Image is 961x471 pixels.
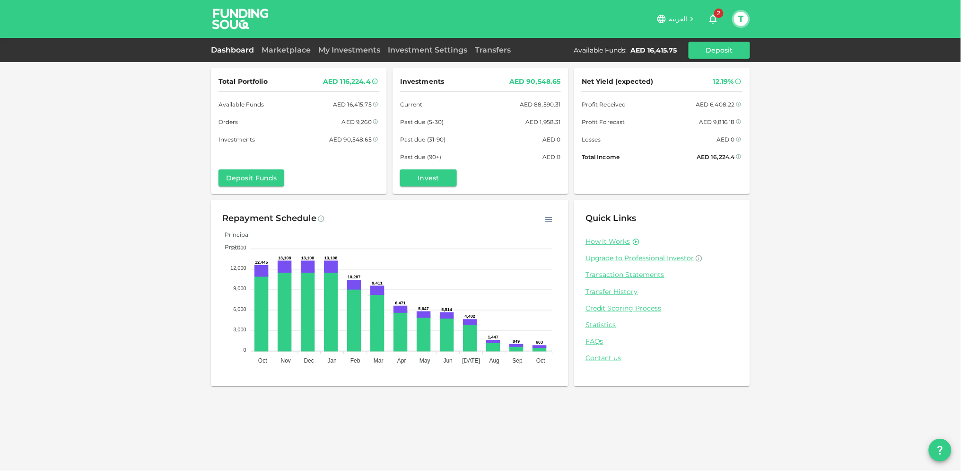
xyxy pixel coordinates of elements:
[419,357,430,364] tspan: May
[397,357,406,364] tspan: Apr
[734,12,748,26] button: T
[444,357,453,364] tspan: Jun
[400,152,442,162] span: Past due (90+)
[585,237,630,246] a: How it Works
[329,134,372,144] div: AED 90,548.65
[929,439,952,462] button: question
[218,231,250,238] span: Principal
[585,287,739,296] a: Transfer History
[714,9,724,18] span: 2
[233,327,246,332] tspan: 3,000
[716,134,735,144] div: AED 0
[471,45,515,54] a: Transfers
[400,76,444,88] span: Investments
[211,45,258,54] a: Dashboard
[258,45,315,54] a: Marketplace
[218,117,238,127] span: Orders
[669,15,688,23] span: العربية
[328,357,337,364] tspan: Jan
[218,134,255,144] span: Investments
[582,76,654,88] span: Net Yield (expected)
[463,357,480,364] tspan: [DATE]
[525,117,561,127] div: AED 1,958.31
[585,354,739,363] a: Contact us
[582,134,601,144] span: Losses
[304,357,314,364] tspan: Dec
[542,134,561,144] div: AED 0
[585,304,739,313] a: Credit Scoring Process
[696,99,735,109] div: AED 6,408.22
[244,347,246,353] tspan: 0
[704,9,723,28] button: 2
[342,117,372,127] div: AED 9,260
[333,99,372,109] div: AED 16,415.75
[230,245,246,251] tspan: 15,000
[689,42,750,59] button: Deposit
[542,152,561,162] div: AED 0
[585,320,739,329] a: Statistics
[631,45,677,55] div: AED 16,415.75
[315,45,384,54] a: My Investments
[489,357,499,364] tspan: Aug
[713,76,734,88] div: 12.19%
[582,99,626,109] span: Profit Received
[400,134,446,144] span: Past due (31-90)
[582,117,625,127] span: Profit Forecast
[582,152,620,162] span: Total Income
[323,76,371,88] div: AED 116,224.4
[218,169,284,187] button: Deposit Funds
[400,99,423,109] span: Current
[222,211,316,226] div: Repayment Schedule
[233,306,246,312] tspan: 6,000
[520,99,561,109] div: AED 88,590.31
[233,286,246,292] tspan: 9,000
[218,99,264,109] span: Available Funds
[509,76,561,88] div: AED 90,548.65
[218,243,241,250] span: Profit
[258,357,267,364] tspan: Oct
[585,254,694,262] span: Upgrade to Professional Investor
[218,76,268,88] span: Total Portfolio
[585,337,739,346] a: FAQs
[230,266,246,271] tspan: 12,000
[350,357,360,364] tspan: Feb
[574,45,627,55] div: Available Funds :
[697,152,735,162] div: AED 16,224.4
[536,357,545,364] tspan: Oct
[384,45,471,54] a: Investment Settings
[400,117,444,127] span: Past due (5-30)
[699,117,735,127] div: AED 9,816.18
[585,270,739,279] a: Transaction Statements
[585,213,637,223] span: Quick Links
[585,254,739,263] a: Upgrade to Professional Investor
[281,357,291,364] tspan: Nov
[374,357,384,364] tspan: Mar
[513,357,523,364] tspan: Sep
[400,169,457,187] button: Invest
